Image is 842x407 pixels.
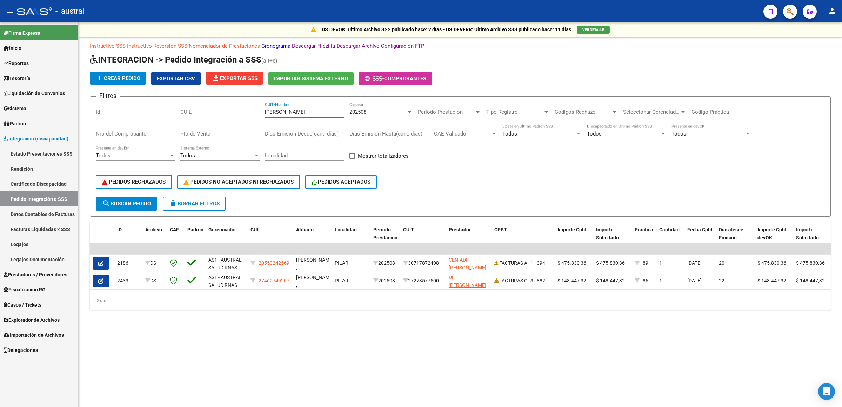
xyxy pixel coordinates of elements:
span: 1 [659,260,662,266]
p: DS.DEVOK: Último Archivo SSS publicado hace: 2 días - DS.DEVERR: Último Archivo SSS publicado hac... [322,26,571,33]
span: Crear Pedido [95,75,140,81]
span: AS1 - AUSTRAL SALUD RNAS [208,257,242,271]
span: Padrón [4,120,26,127]
span: Todos [180,152,195,159]
datatable-header-cell: ID [114,222,142,253]
mat-icon: menu [6,7,14,15]
a: Cronograma [261,43,290,49]
span: Todos [587,131,602,137]
datatable-header-cell: Importe Solicitado [593,222,632,253]
div: 27273577500 [403,277,443,285]
button: PEDIDOS RECHAZADOS [96,175,172,189]
a: Instructivo SSS [90,43,126,49]
button: Buscar Pedido [96,197,157,211]
span: Casos / Tickets [4,301,41,309]
span: 202508 [349,109,366,115]
span: AS1 - AUSTRAL SALUD RNAS [208,275,242,288]
button: VER DETALLE [577,26,610,34]
datatable-header-cell: Importe Cpbt. [555,222,593,253]
span: $ 475.830,36 [596,260,625,266]
datatable-header-cell: CUIT [400,222,446,253]
span: CUIT [403,227,414,232]
span: Exportar CSV [157,76,195,82]
span: ID [117,227,122,232]
span: Prestador [449,227,471,232]
datatable-header-cell: CAE [167,222,185,253]
span: CAE [170,227,179,232]
datatable-header-cell: Días desde Emisión [716,222,748,253]
span: $ 148.447,32 [557,278,586,283]
datatable-header-cell: Localidad [332,222,370,253]
span: 22 [719,278,724,283]
p: - - - - - [90,42,831,50]
span: Practica [635,227,653,232]
span: [PERSON_NAME] , - [296,275,334,288]
span: INTEGRACION -> Pedido Integración a SSS [90,55,261,65]
span: Localidad [335,227,357,232]
button: Importar Sistema Externo [268,72,354,85]
div: 202508 [373,259,397,267]
mat-icon: search [102,199,111,208]
span: CENIADI [PERSON_NAME] S.R.L. [449,257,486,279]
button: PEDIDOS ACEPTADOS [305,175,377,189]
span: Tipo Registro [486,109,543,115]
div: DS [145,259,164,267]
span: 27462749207 [259,278,289,283]
span: Delegaciones [4,346,38,354]
span: 86 [643,278,648,283]
mat-icon: add [95,74,104,82]
span: PEDIDOS NO ACEPTADOS NI RECHAZADOS [183,179,294,185]
span: Codigos Rechazo [555,109,612,115]
span: Fecha Cpbt [687,227,713,232]
span: Firma Express [4,29,40,37]
span: Todos [671,131,686,137]
button: Borrar Filtros [163,197,226,211]
div: FACTURAS A : 1 - 394 [494,259,552,267]
span: Importe Cpbt. [557,227,588,232]
datatable-header-cell: Importe Solicitado devOK [793,222,832,253]
datatable-header-cell: Padrón [185,222,206,253]
div: DS [145,277,164,285]
div: 2 total [90,292,831,310]
span: Cantidad [659,227,680,232]
a: Descargar Filezilla [292,43,335,49]
span: Integración (discapacidad) [4,135,68,143]
datatable-header-cell: Período Prestación [370,222,400,253]
span: Mostrar totalizadores [358,152,409,160]
span: PEDIDOS RECHAZADOS [102,179,166,185]
span: Reportes [4,59,29,67]
span: Buscar Pedido [102,201,151,207]
span: Comprobantes [384,76,426,82]
span: $ 475.830,36 [796,260,825,266]
span: CUIL [250,227,261,232]
div: Open Intercom Messenger [818,383,835,400]
datatable-header-cell: Cantidad [656,222,684,253]
a: Nomenclador de Prestaciones [189,43,260,49]
span: $ 475.830,36 [557,260,586,266]
span: PILAR [335,260,348,266]
span: PILAR [335,278,348,283]
mat-icon: person [828,7,836,15]
span: Importe Solicitado devOK [796,227,819,249]
span: | [750,260,751,266]
mat-icon: delete [169,199,178,208]
span: DE [PERSON_NAME] [449,275,486,288]
div: FACTURAS C : 3 - 882 [494,277,552,285]
span: Periodo Prestacion [418,109,475,115]
span: Importación de Archivos [4,331,64,339]
datatable-header-cell: Practica [632,222,656,253]
span: $ 148.447,32 [596,278,625,283]
button: Crear Pedido [90,72,146,85]
span: PEDIDOS ACEPTADOS [312,179,371,185]
datatable-header-cell: Gerenciador [206,222,248,253]
button: -Comprobantes [359,72,432,85]
span: Liquidación de Convenios [4,90,65,97]
span: Inicio [4,44,21,52]
span: Fiscalización RG [4,286,46,294]
div: 202508 [373,277,397,285]
span: CAE Validado [434,131,491,137]
button: Exportar SSS [206,72,263,85]
button: PEDIDOS NO ACEPTADOS NI RECHAZADOS [177,175,300,189]
span: | [750,278,751,283]
datatable-header-cell: CUIL [248,222,293,253]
